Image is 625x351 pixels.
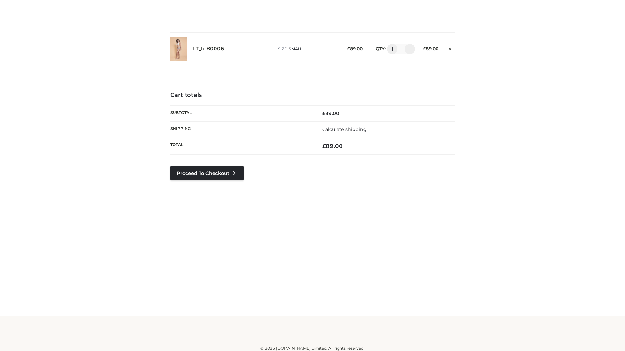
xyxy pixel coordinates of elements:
th: Subtotal [170,105,312,121]
span: £ [347,46,350,51]
span: SMALL [289,46,302,51]
a: Calculate shipping [322,126,367,132]
p: size : [278,46,337,52]
th: Shipping [170,121,312,137]
a: Remove this item [445,44,455,52]
a: LT_b-B0006 [193,46,224,52]
bdi: 89.00 [322,143,343,149]
th: Total [170,137,312,155]
a: Proceed to Checkout [170,166,244,180]
span: £ [322,110,325,116]
div: QTY: [369,44,413,54]
bdi: 89.00 [347,46,363,51]
bdi: 89.00 [322,110,339,116]
span: £ [423,46,426,51]
bdi: 89.00 [423,46,438,51]
h4: Cart totals [170,92,455,99]
span: £ [322,143,326,149]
